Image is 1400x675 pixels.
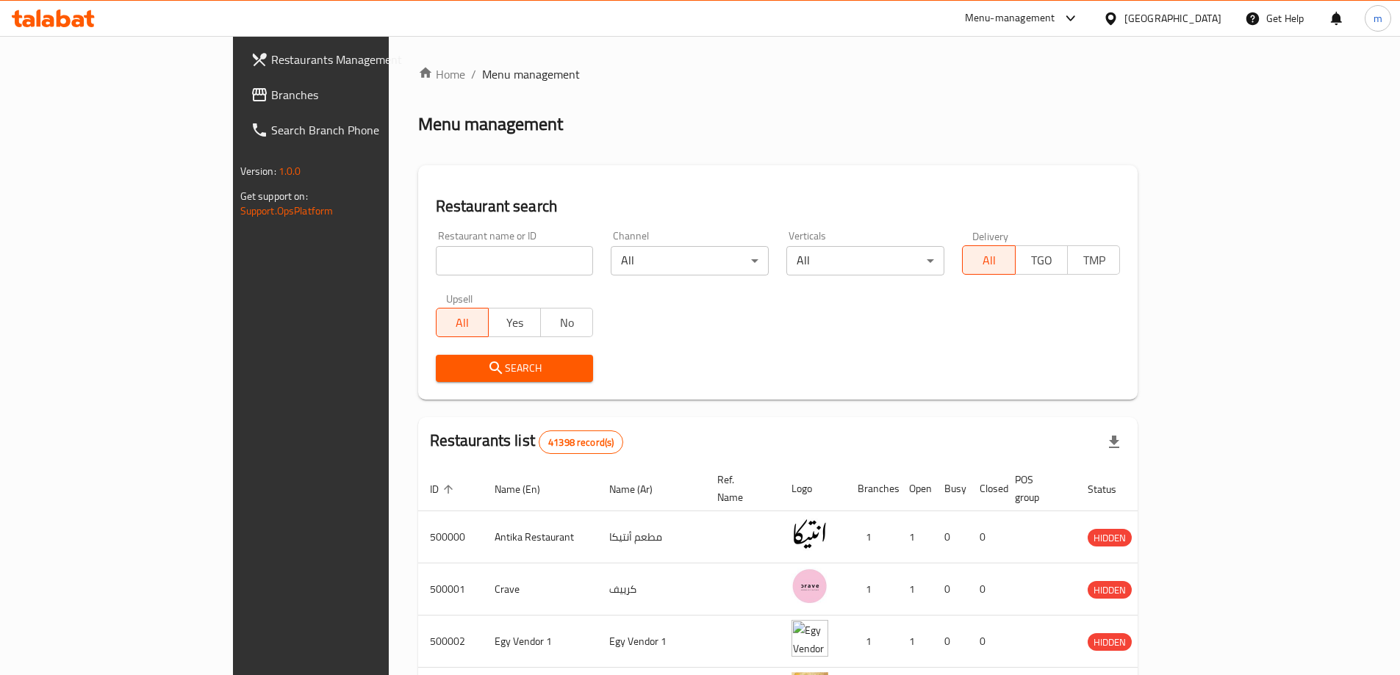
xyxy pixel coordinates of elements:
td: 0 [933,511,968,563]
div: HIDDEN [1088,529,1132,546]
td: 0 [968,563,1003,616]
td: 0 [968,616,1003,668]
span: ID [430,480,458,498]
label: Delivery [972,231,1009,241]
th: Logo [780,466,846,511]
th: Branches [846,466,897,511]
span: POS group [1015,471,1058,506]
td: كرييف [597,563,706,616]
span: 41398 record(s) [539,436,622,450]
span: No [547,312,587,333]
span: Search Branch Phone [271,121,455,139]
td: مطعم أنتيكا [597,511,706,563]
span: 1.0.0 [279,162,301,181]
div: All [786,246,944,275]
span: Search [448,359,582,378]
span: Name (En) [495,480,559,498]
img: Crave [791,568,828,604]
span: m [1374,10,1382,26]
td: Egy Vendor 1 [483,616,597,668]
button: Search [436,355,594,382]
span: HIDDEN [1088,634,1132,651]
span: Restaurants Management [271,51,455,68]
td: 1 [897,511,933,563]
td: 1 [846,511,897,563]
span: Yes [495,312,535,333]
td: 1 [897,616,933,668]
button: All [436,308,489,337]
div: [GEOGRAPHIC_DATA] [1124,10,1221,26]
h2: Menu management [418,112,563,136]
button: No [540,308,593,337]
span: HIDDEN [1088,582,1132,599]
span: Status [1088,480,1135,498]
a: Branches [239,77,467,112]
label: Upsell [446,293,473,303]
button: All [962,245,1015,275]
button: TGO [1015,245,1068,275]
div: Export file [1096,425,1132,460]
td: Antika Restaurant [483,511,597,563]
td: 0 [933,616,968,668]
div: All [611,246,769,275]
input: Search for restaurant name or ID.. [436,246,594,275]
span: All [969,250,1009,271]
span: HIDDEN [1088,530,1132,546]
span: TGO [1022,250,1062,271]
div: HIDDEN [1088,581,1132,599]
button: TMP [1067,245,1120,275]
span: Ref. Name [717,471,762,506]
th: Open [897,466,933,511]
h2: Restaurant search [436,195,1121,217]
span: Menu management [482,65,580,83]
a: Support.OpsPlatform [240,201,334,220]
span: Version: [240,162,276,181]
td: 1 [897,563,933,616]
td: 1 [846,563,897,616]
div: HIDDEN [1088,633,1132,651]
li: / [471,65,476,83]
span: Name (Ar) [609,480,672,498]
span: TMP [1074,250,1114,271]
td: 0 [968,511,1003,563]
td: 0 [933,563,968,616]
img: Egy Vendor 1 [791,620,828,657]
td: 1 [846,616,897,668]
span: All [442,312,483,333]
td: Crave [483,563,597,616]
th: Closed [968,466,1003,511]
td: Egy Vendor 1 [597,616,706,668]
h2: Restaurants list [430,430,624,454]
nav: breadcrumb [418,65,1138,83]
a: Search Branch Phone [239,112,467,148]
span: Get support on: [240,187,308,206]
a: Restaurants Management [239,42,467,77]
div: Total records count [539,430,623,454]
span: Branches [271,86,455,104]
img: Antika Restaurant [791,516,828,552]
button: Yes [488,308,541,337]
th: Busy [933,466,968,511]
div: Menu-management [965,10,1055,27]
